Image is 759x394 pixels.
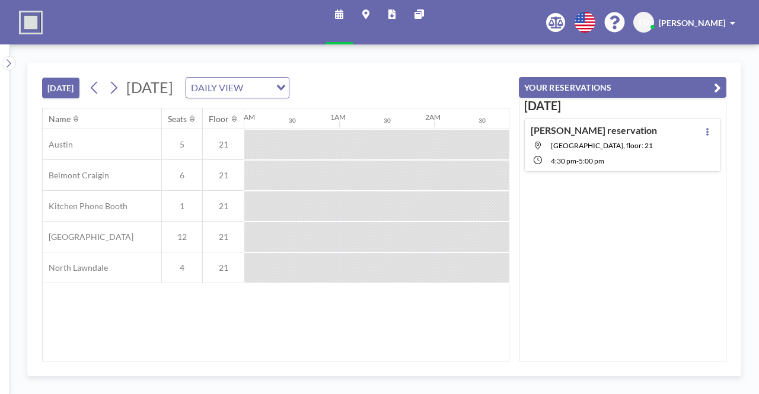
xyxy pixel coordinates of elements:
[425,113,441,121] div: 2AM
[162,139,202,150] span: 5
[186,78,289,98] div: Search for option
[43,232,133,242] span: [GEOGRAPHIC_DATA]
[43,170,109,181] span: Belmont Craigin
[209,114,229,124] div: Floor
[43,139,73,150] span: Austin
[551,156,576,165] span: 4:30 PM
[203,201,244,212] span: 21
[639,17,649,28] span: ED
[42,78,79,98] button: [DATE]
[43,201,127,212] span: Kitchen Phone Booth
[384,117,391,124] div: 30
[162,232,202,242] span: 12
[330,113,346,121] div: 1AM
[203,232,244,242] span: 21
[189,80,245,95] span: DAILY VIEW
[162,201,202,212] span: 1
[203,262,244,273] span: 21
[19,11,43,34] img: organization-logo
[519,77,726,98] button: YOUR RESERVATIONS
[479,117,486,124] div: 30
[203,170,244,181] span: 21
[126,78,173,96] span: [DATE]
[531,124,657,136] h4: [PERSON_NAME] reservation
[524,98,721,113] h3: [DATE]
[49,114,71,124] div: Name
[235,113,255,121] div: 12AM
[168,114,187,124] div: Seats
[203,139,244,150] span: 21
[289,117,296,124] div: 30
[247,80,269,95] input: Search for option
[579,156,604,165] span: 5:00 PM
[162,262,202,273] span: 4
[43,262,108,273] span: North Lawndale
[162,170,202,181] span: 6
[551,141,653,150] span: North Lawndale, floor: 21
[576,156,579,165] span: -
[659,18,725,28] span: [PERSON_NAME]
